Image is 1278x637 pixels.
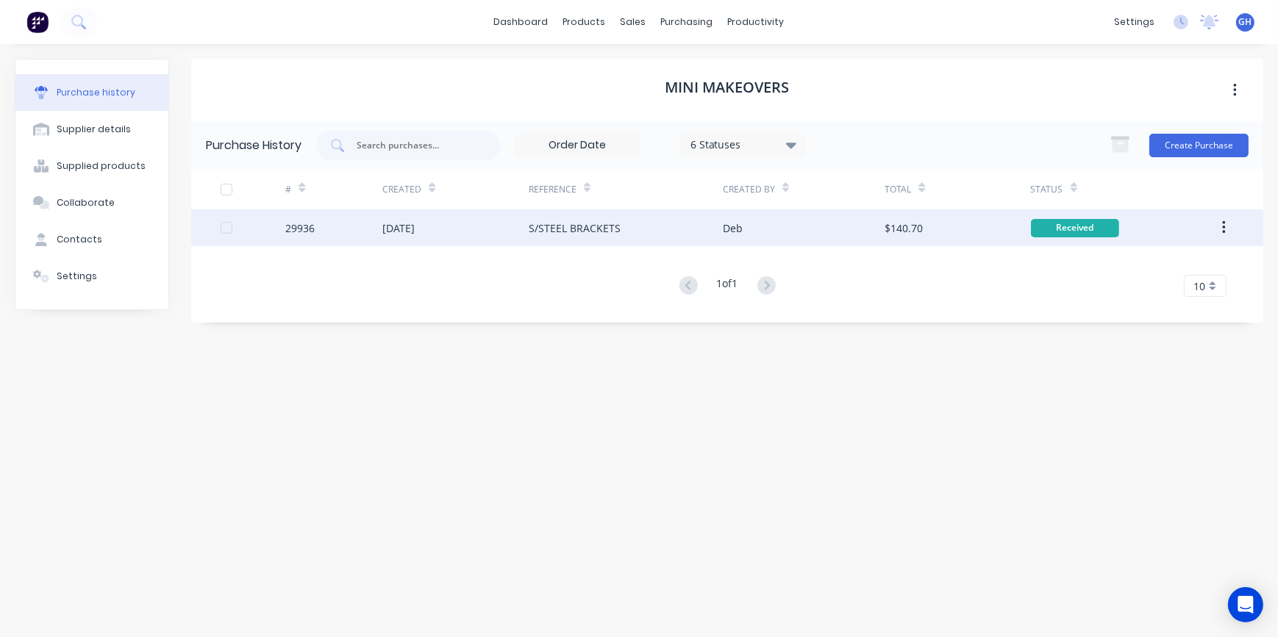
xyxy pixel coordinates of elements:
[382,220,415,236] div: [DATE]
[1193,278,1205,294] span: 10
[57,233,102,246] div: Contacts
[723,220,743,236] div: Deb
[15,74,168,111] button: Purchase history
[721,11,792,33] div: productivity
[1149,134,1249,157] button: Create Purchase
[15,184,168,221] button: Collaborate
[665,79,790,96] h1: MINI MAKEOVERS
[515,134,639,156] input: Order Date
[1031,183,1063,196] div: Status
[15,148,168,184] button: Supplied products
[487,11,556,33] a: dashboard
[57,86,135,99] div: Purchase history
[15,258,168,295] button: Settings
[529,220,621,236] div: S/STEEL BRACKETS
[355,138,477,153] input: Search purchases...
[717,276,738,297] div: 1 of 1
[654,11,721,33] div: purchasing
[613,11,654,33] div: sales
[15,111,168,148] button: Supplier details
[1031,219,1119,237] div: Received
[285,220,315,236] div: 29936
[1228,587,1263,622] div: Open Intercom Messenger
[285,183,291,196] div: #
[57,270,97,283] div: Settings
[15,221,168,258] button: Contacts
[885,220,923,236] div: $140.70
[57,196,115,209] div: Collaborate
[1239,15,1252,29] span: GH
[1107,11,1162,33] div: settings
[723,183,775,196] div: Created By
[556,11,613,33] div: products
[57,159,146,173] div: Supplied products
[26,11,49,33] img: Factory
[57,123,131,136] div: Supplier details
[690,137,796,152] div: 6 Statuses
[206,137,301,154] div: Purchase History
[382,183,421,196] div: Created
[529,183,576,196] div: Reference
[885,183,911,196] div: Total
